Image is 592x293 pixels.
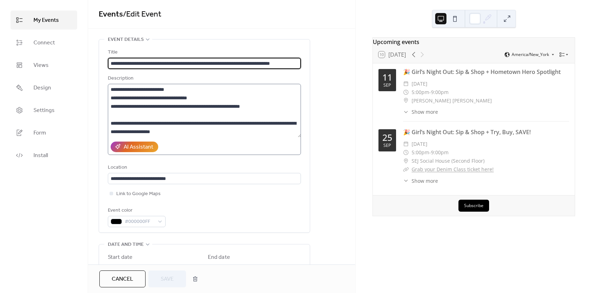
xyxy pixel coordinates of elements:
button: AI Assistant [111,142,158,152]
div: Start date [108,253,132,262]
span: Event details [108,36,144,44]
a: Settings [11,101,77,120]
span: My Events [33,16,59,25]
div: End date [208,253,230,262]
a: Form [11,123,77,142]
div: 11 [382,73,392,82]
div: 🎉 Girl’s Night Out: Sip & Shop + Hometown Hero Spotlight [403,68,569,76]
span: Settings [33,106,55,115]
span: [PERSON_NAME] [PERSON_NAME] [412,96,492,105]
button: Cancel [99,270,146,287]
div: ​ [403,165,409,174]
span: Time [159,263,170,272]
span: / Edit Event [123,7,161,22]
div: ​ [403,96,409,105]
span: Design [33,84,51,92]
a: Install [11,146,77,165]
span: - [429,88,431,96]
span: SEJ Social House (Second Floor) [412,157,485,165]
button: ​Show more [403,177,438,185]
div: Upcoming events [373,38,575,46]
button: ​Show more [403,108,438,116]
span: Connect [33,39,55,47]
span: 5:00pm [412,88,429,96]
span: 9:00pm [431,88,449,96]
div: Sep [383,83,391,88]
div: ​ [403,80,409,88]
span: Time [259,263,270,272]
span: Views [33,61,49,70]
a: Events [99,7,123,22]
div: Location [108,163,300,172]
span: 9:00pm [431,148,449,157]
span: Link to Google Maps [116,190,161,198]
span: Date and time [108,241,144,249]
span: Install [33,151,48,160]
span: Form [33,129,46,137]
div: Event color [108,206,164,215]
span: America/New_York [512,52,549,57]
div: ​ [403,108,409,116]
a: Views [11,56,77,75]
a: Grab your Denim Class ticket here! [412,166,494,173]
span: - [429,148,431,157]
div: ​ [403,140,409,148]
div: Title [108,48,300,57]
a: Connect [11,33,77,52]
span: [DATE] [412,140,427,148]
span: 5:00pm [412,148,429,157]
button: Subscribe [458,200,489,212]
span: #000000FF [125,218,154,226]
span: Show more [412,177,438,185]
span: Cancel [112,275,133,283]
a: 🎉 Girl’s Night Out: Sip & Shop + Try, Buy, SAVE! [403,128,531,136]
span: [DATE] [412,80,427,88]
a: Design [11,78,77,97]
div: 25 [382,133,392,142]
div: AI Assistant [124,143,153,151]
div: ​ [403,177,409,185]
span: Show more [412,108,438,116]
div: ​ [403,88,409,96]
div: ​ [403,157,409,165]
div: Description [108,74,300,83]
a: My Events [11,11,77,30]
span: Date [208,263,218,272]
span: Date [108,263,118,272]
div: Sep [383,143,391,148]
div: ​ [403,148,409,157]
